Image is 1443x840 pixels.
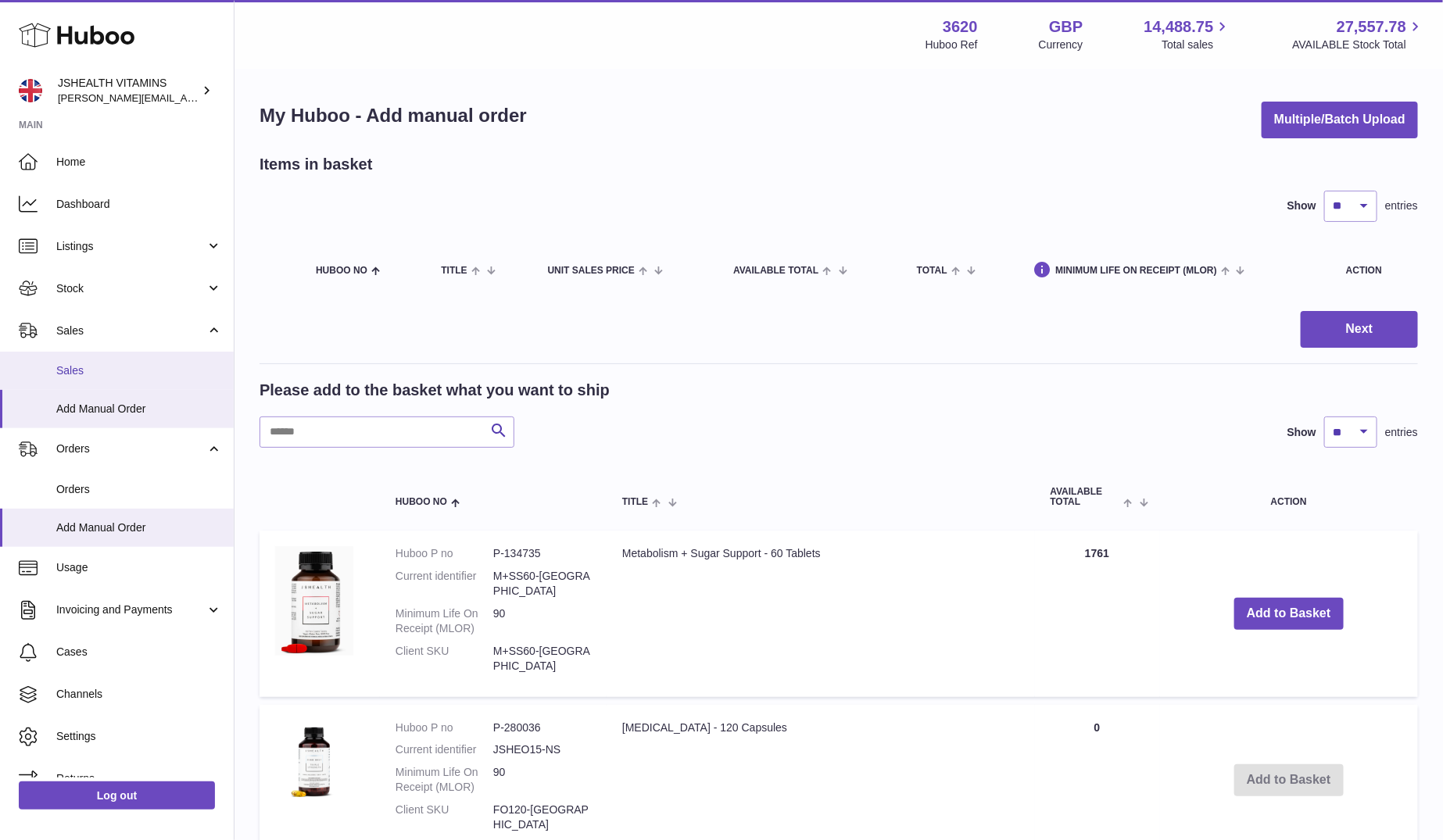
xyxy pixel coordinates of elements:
[1049,16,1083,38] strong: GBP
[493,606,591,636] dd: 90
[1055,266,1217,276] span: Minimum Life On Receipt (MLOR)
[396,569,493,599] dt: Current identifier
[493,742,591,757] dd: JSHEO15-NS
[1162,38,1231,52] span: Total sales
[1287,425,1316,440] label: Show
[56,729,222,744] span: Settings
[1144,16,1231,52] a: 14,488.75 Total sales
[493,765,591,795] dd: 90
[56,560,222,575] span: Usage
[1234,598,1344,630] button: Add to Basket
[396,765,493,795] dt: Minimum Life On Receipt (MLOR)
[607,531,1035,696] td: Metabolism + Sugar Support - 60 Tablets
[1039,38,1083,52] div: Currency
[1385,425,1418,440] span: entries
[56,645,222,659] span: Cases
[56,239,206,254] span: Listings
[19,781,215,810] a: Log out
[441,266,467,276] span: Title
[56,482,222,497] span: Orders
[275,546,353,656] img: Metabolism + Sugar Support - 60 Tablets
[56,771,222,786] span: Returns
[316,266,367,276] span: Huboo no
[396,644,493,674] dt: Client SKU
[493,802,591,832] dd: FO120-[GEOGRAPHIC_DATA]
[1292,38,1424,52] span: AVAILABLE Stock Total
[733,266,818,276] span: AVAILABLE Total
[1051,487,1120,507] span: AVAILABLE Total
[56,520,222,535] span: Add Manual Order
[548,266,635,276] span: Unit Sales Price
[1385,198,1418,213] span: entries
[396,497,447,507] span: Huboo no
[56,323,206,338] span: Sales
[622,497,648,507] span: Title
[396,606,493,636] dt: Minimum Life On Receipt (MLOR)
[493,644,591,674] dd: M+SS60-[GEOGRAPHIC_DATA]
[260,380,610,401] h2: Please add to the basket what you want to ship
[56,281,206,296] span: Stock
[56,155,222,170] span: Home
[1287,198,1316,213] label: Show
[260,154,373,175] h2: Items in basket
[56,602,206,617] span: Invoicing and Payments
[58,76,199,105] div: JSHEALTH VITAMINS
[493,720,591,735] dd: P-280036
[56,402,222,416] span: Add Manual Order
[58,91,313,104] span: [PERSON_NAME][EMAIL_ADDRESS][DOMAIN_NAME]
[396,742,493,757] dt: Current identifier
[1301,311,1418,348] button: Next
[493,569,591,599] dd: M+SS60-[GEOGRAPHIC_DATA]
[1035,531,1160,696] td: 1761
[56,197,222,212] span: Dashboard
[19,79,42,102] img: francesca@jshealthvitamins.com
[1337,16,1406,38] span: 27,557.78
[1262,102,1418,138] button: Multiple/Batch Upload
[943,16,978,38] strong: 3620
[917,266,947,276] span: Total
[56,687,222,702] span: Channels
[260,103,527,128] h1: My Huboo - Add manual order
[1346,266,1402,276] div: Action
[1292,16,1424,52] a: 27,557.78 AVAILABLE Stock Total
[56,363,222,378] span: Sales
[1160,471,1418,523] th: Action
[396,546,493,561] dt: Huboo P no
[56,441,206,456] span: Orders
[493,546,591,561] dd: P-134735
[396,802,493,832] dt: Client SKU
[926,38,978,52] div: Huboo Ref
[275,720,353,802] img: Fish Oil - 120 Capsules
[1144,16,1213,38] span: 14,488.75
[396,720,493,735] dt: Huboo P no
